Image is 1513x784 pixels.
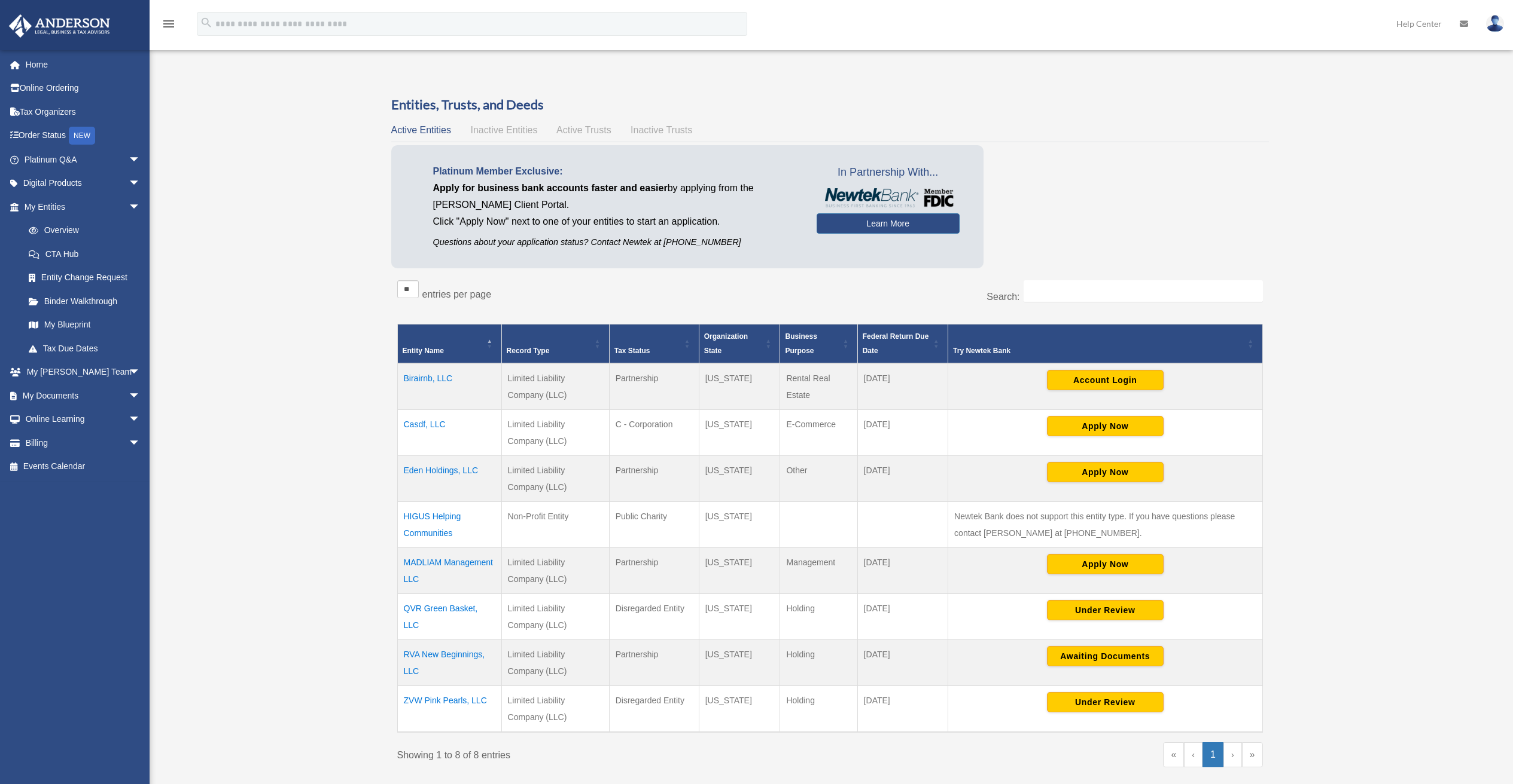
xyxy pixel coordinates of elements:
[857,410,948,456] td: [DATE]
[948,502,1262,548] td: Newtek Bank does not support this entity type. If you have questions please contact [PERSON_NAME]...
[1047,646,1164,666] button: Awaiting Documents
[1047,416,1164,436] button: Apply Now
[699,324,780,364] th: Organization State: Activate to sort
[699,502,780,548] td: [US_STATE]
[422,289,492,299] label: entries per page
[17,242,153,266] a: CTA Hub
[609,456,699,502] td: Partnership
[433,213,799,230] p: Click "Apply Now" next to one of your entities to start an application.
[785,332,817,355] span: Business Purpose
[433,180,799,213] p: by applying from the [PERSON_NAME] Client Portal.
[8,124,159,148] a: Order StatusNEW
[609,410,699,456] td: C - Corporation
[780,548,857,594] td: Management
[501,548,609,594] td: Limited Liability Company (LLC)
[1047,462,1164,482] button: Apply Now
[1223,742,1242,767] a: Next
[433,163,799,180] p: Platinum Member Exclusive:
[403,347,444,355] span: Entity Name
[609,640,699,686] td: Partnership
[501,363,609,410] td: Limited Liability Company (LLC)
[704,332,748,355] span: Organization State
[699,640,780,686] td: [US_STATE]
[857,324,948,364] th: Federal Return Due Date: Activate to sort
[609,548,699,594] td: Partnership
[1184,742,1203,767] a: Previous
[699,410,780,456] td: [US_STATE]
[8,100,159,124] a: Tax Organizers
[69,127,95,145] div: NEW
[953,344,1244,358] span: Try Newtek Bank
[397,548,501,594] td: MADLIAM Management LLC
[433,183,668,193] span: Apply for business bank accounts faster and easier
[780,324,857,364] th: Business Purpose: Activate to sort
[8,408,159,431] a: Online Learningarrow_drop_down
[501,324,609,364] th: Record Type: Activate to sort
[699,548,780,594] td: [US_STATE]
[556,125,611,135] span: Active Trusts
[501,640,609,686] td: Limited Liability Company (LLC)
[397,640,501,686] td: RVA New Beginnings, LLC
[609,363,699,410] td: Partnership
[948,324,1262,364] th: Try Newtek Bank : Activate to sort
[17,289,153,313] a: Binder Walkthrough
[8,76,159,100] a: Online Ordering
[780,456,857,502] td: Other
[780,363,857,410] td: Rental Real Estate
[397,324,501,364] th: Entity Name: Activate to invert sorting
[1203,742,1223,767] a: 1
[8,53,159,76] a: Home
[391,125,451,135] span: Active Entities
[1163,742,1184,767] a: First
[391,96,1269,114] h3: Entities, Trusts, and Deeds
[433,235,799,250] p: Questions about your application status? Contact Newtek at [PHONE_NUMBER]
[501,456,609,502] td: Limited Liability Company (LLC)
[780,640,857,686] td: Holding
[609,594,699,640] td: Disregarded Entity
[470,125,537,135] span: Inactive Entities
[8,431,159,455] a: Billingarrow_drop_down
[397,686,501,733] td: ZVW Pink Pearls, LLC
[857,363,948,410] td: [DATE]
[8,455,159,479] a: Events Calendar
[780,410,857,456] td: E-Commerce
[699,456,780,502] td: [US_STATE]
[397,456,501,502] td: Eden Holdings, LLC
[817,213,960,234] a: Learn More
[129,360,153,385] span: arrow_drop_down
[129,384,153,408] span: arrow_drop_down
[501,686,609,733] td: Limited Liability Company (LLC)
[857,640,948,686] td: [DATE]
[397,742,821,764] div: Showing 1 to 8 of 8 entries
[501,594,609,640] td: Limited Liability Company (LLC)
[397,594,501,640] td: QVR Green Basket, LLC
[162,17,176,31] i: menu
[17,219,147,243] a: Overview
[8,195,153,219] a: My Entitiesarrow_drop_down
[1047,370,1164,390] button: Account Login
[17,336,153,360] a: Tax Due Dates
[8,384,159,408] a: My Documentsarrow_drop_down
[162,21,176,31] a: menu
[1047,692,1164,712] button: Under Review
[8,360,159,384] a: My [PERSON_NAME] Teamarrow_drop_down
[857,456,948,502] td: [DATE]
[780,594,857,640] td: Holding
[8,171,159,195] a: Digital Productsarrow_drop_down
[129,148,153,172] span: arrow_drop_down
[129,431,153,455] span: arrow_drop_down
[397,502,501,548] td: HIGUS Helping Communities
[609,324,699,364] th: Tax Status: Activate to sort
[17,313,153,337] a: My Blueprint
[609,686,699,733] td: Disregarded Entity
[631,125,692,135] span: Inactive Trusts
[397,363,501,410] td: Birairnb, LLC
[129,408,153,432] span: arrow_drop_down
[857,548,948,594] td: [DATE]
[129,195,153,219] span: arrow_drop_down
[699,363,780,410] td: [US_STATE]
[397,410,501,456] td: Casdf, LLC
[5,14,114,38] img: Anderson Advisors Platinum Portal
[609,502,699,548] td: Public Charity
[863,332,929,355] span: Federal Return Due Date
